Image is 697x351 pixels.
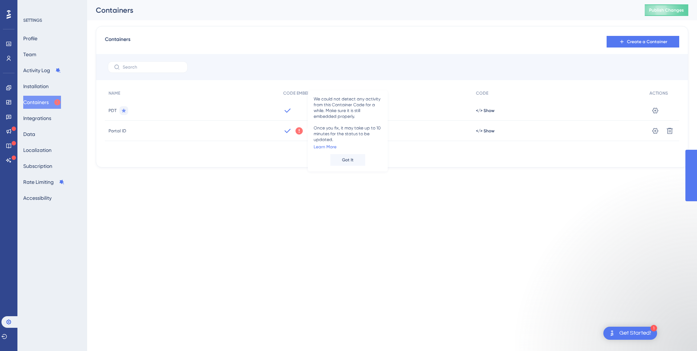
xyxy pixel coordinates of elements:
button: Accessibility [23,191,52,205]
div: Containers [96,5,627,15]
button: </> Show [476,108,494,113]
div: SETTINGS [23,17,82,23]
button: Got It [330,154,365,166]
img: launcher-image-alternative-text [608,329,616,338]
span: NAME [109,90,120,96]
span: Portal ID [109,128,126,134]
span: Containers [105,35,130,48]
div: Get Started! [619,329,651,337]
button: Rate Limiting [23,175,65,189]
div: Open Get Started! checklist, remaining modules: 1 [603,327,657,340]
button: Localization [23,144,52,157]
a: Learn More [314,144,337,150]
span: PDT [109,108,117,113]
button: Create a Container [607,36,679,48]
button: Integrations [23,112,51,125]
span: We could not detect any activity from this Container Code for a while. Make sure it is still embe... [314,96,382,143]
span: CODE EMBEDDING [283,90,321,96]
span: Publish Changes [649,7,684,13]
button: Data [23,128,35,141]
iframe: UserGuiding AI Assistant Launcher [667,322,688,344]
button: Publish Changes [645,4,688,16]
button: Installation [23,80,49,93]
input: Search [123,65,182,70]
button: Containers [23,96,61,109]
span: CODE [476,90,488,96]
button: </> Show [476,128,494,134]
button: Profile [23,32,37,45]
button: Activity Log [23,64,61,77]
button: Subscription [23,160,52,173]
span: ACTIONS [649,90,668,96]
button: Team [23,48,36,61]
div: 1 [651,325,657,331]
span: Got It [342,157,354,163]
iframe: Intercom notifications mensagem [537,297,682,347]
span: Create a Container [627,39,667,45]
